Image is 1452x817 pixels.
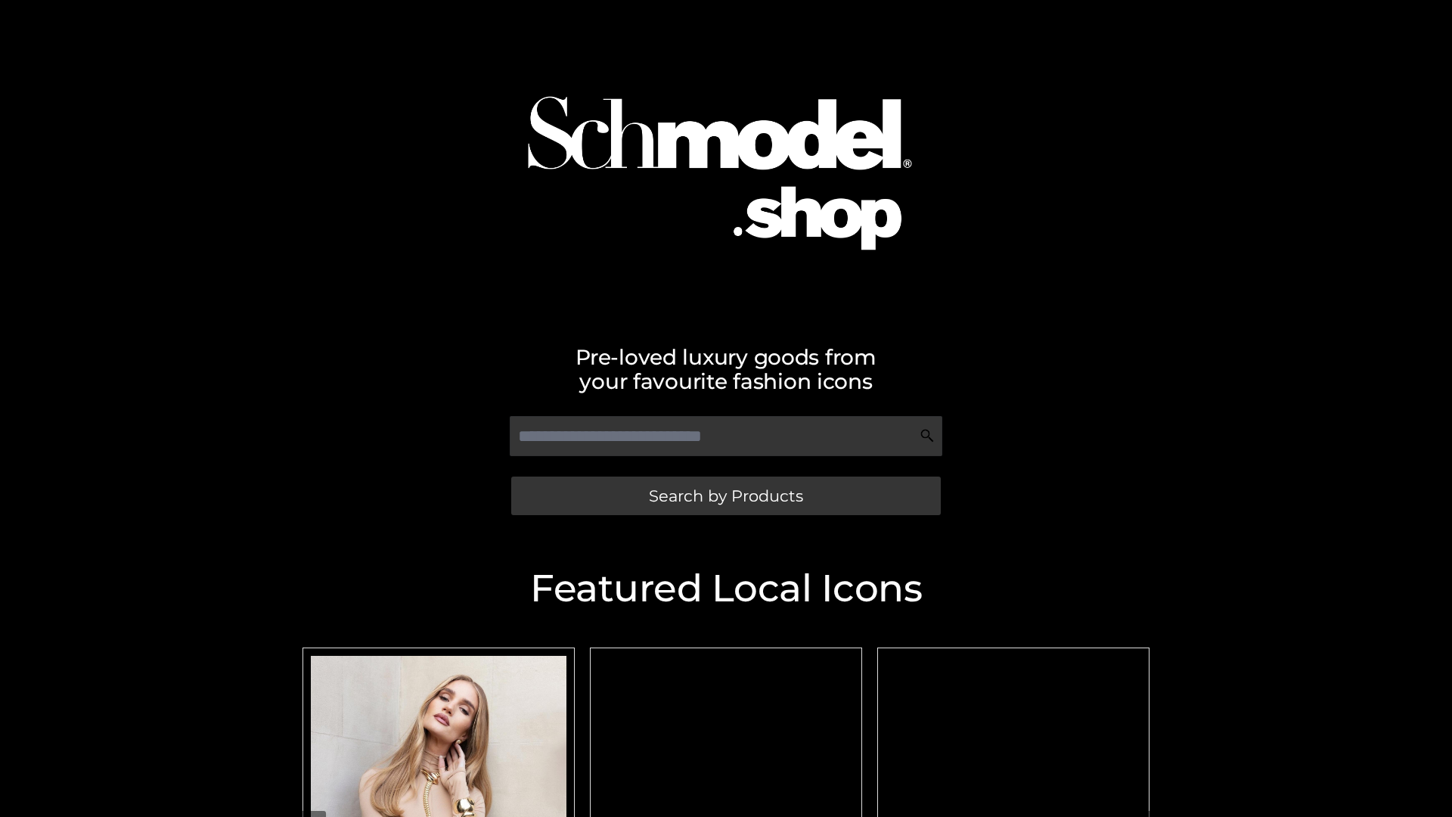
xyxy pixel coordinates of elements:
a: Search by Products [511,477,941,515]
h2: Featured Local Icons​ [295,570,1157,607]
h2: Pre-loved luxury goods from your favourite fashion icons [295,345,1157,393]
span: Search by Products [649,488,803,504]
img: Search Icon [920,428,935,443]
